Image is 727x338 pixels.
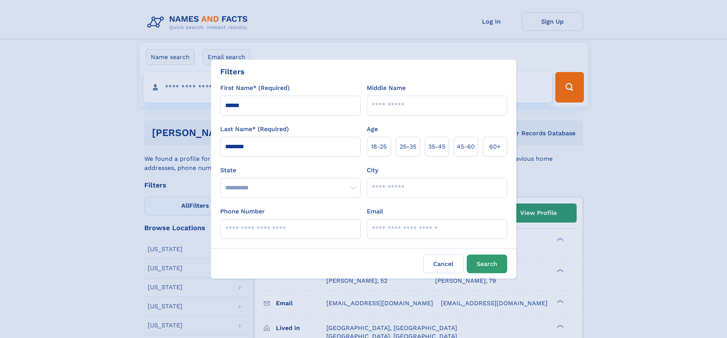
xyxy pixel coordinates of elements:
label: Age [367,125,378,134]
span: 35‑45 [428,142,445,151]
div: Filters [220,66,245,77]
label: Cancel [423,255,464,273]
span: 60+ [489,142,501,151]
label: Last Name* (Required) [220,125,289,134]
span: 18‑25 [371,142,387,151]
label: Phone Number [220,207,265,216]
label: City [367,166,378,175]
label: Middle Name [367,83,406,93]
span: 25‑35 [400,142,416,151]
label: State [220,166,361,175]
label: First Name* (Required) [220,83,290,93]
span: 45‑60 [457,142,475,151]
label: Email [367,207,383,216]
button: Search [467,255,507,273]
